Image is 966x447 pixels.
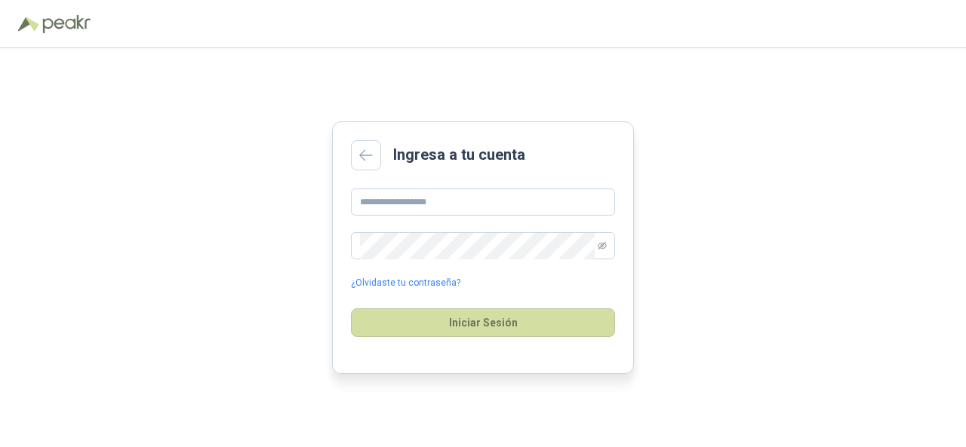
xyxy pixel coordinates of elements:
a: ¿Olvidaste tu contraseña? [351,276,460,290]
img: Logo [18,17,39,32]
h2: Ingresa a tu cuenta [393,143,525,167]
img: Peakr [42,15,91,33]
button: Iniciar Sesión [351,308,615,337]
span: eye-invisible [598,241,607,250]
